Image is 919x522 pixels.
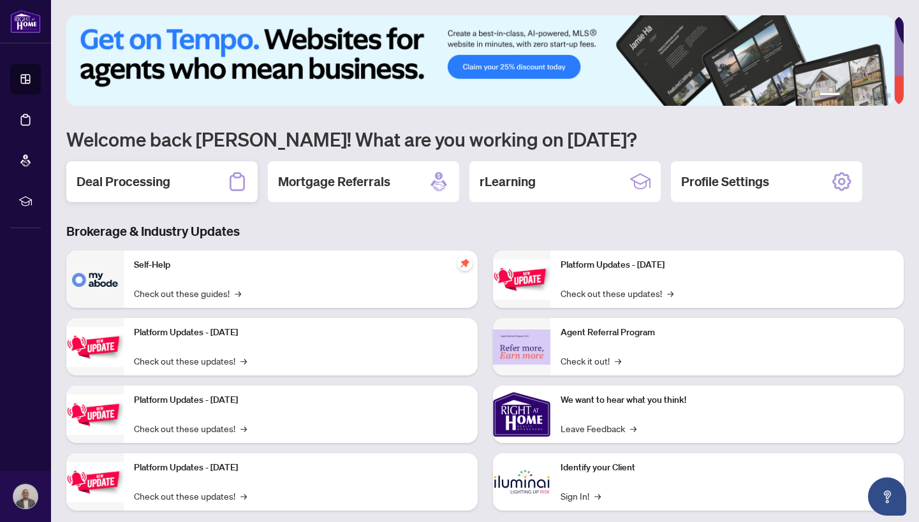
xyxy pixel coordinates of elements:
span: → [667,286,673,300]
h2: Mortgage Referrals [278,173,390,191]
img: Slide 0 [66,15,894,106]
p: Identify your Client [561,461,894,475]
img: Self-Help [66,250,124,308]
span: → [630,421,636,435]
span: → [240,421,247,435]
img: Platform Updates - July 8, 2025 [66,462,124,502]
img: logo [10,10,41,33]
p: Platform Updates - [DATE] [134,461,467,475]
button: 2 [845,93,850,98]
h2: rLearning [480,173,536,191]
button: 4 [865,93,871,98]
img: Identify your Client [493,453,550,511]
a: Check out these updates!→ [561,286,673,300]
a: Check out these updates!→ [134,489,247,503]
span: → [235,286,241,300]
img: Platform Updates - July 21, 2025 [66,395,124,435]
a: Sign In!→ [561,489,601,503]
p: Self-Help [134,258,467,272]
p: Platform Updates - [DATE] [134,393,467,407]
img: Platform Updates - September 16, 2025 [66,327,124,367]
a: Check out these updates!→ [134,421,247,435]
span: → [615,354,621,368]
img: Agent Referral Program [493,330,550,365]
a: Check out these guides!→ [134,286,241,300]
a: Check it out!→ [561,354,621,368]
p: Agent Referral Program [561,326,894,340]
a: Check out these updates!→ [134,354,247,368]
button: 5 [876,93,881,98]
h2: Deal Processing [77,173,170,191]
p: Platform Updates - [DATE] [561,258,894,272]
span: → [240,489,247,503]
span: → [594,489,601,503]
button: 1 [820,93,840,98]
img: Profile Icon [13,484,38,509]
img: Platform Updates - June 23, 2025 [493,259,550,300]
p: Platform Updates - [DATE] [134,326,467,340]
button: Open asap [868,477,906,516]
h2: Profile Settings [681,173,769,191]
button: 6 [886,93,891,98]
h3: Brokerage & Industry Updates [66,222,904,240]
img: We want to hear what you think! [493,386,550,443]
span: pushpin [457,256,473,271]
button: 3 [855,93,860,98]
span: → [240,354,247,368]
a: Leave Feedback→ [561,421,636,435]
h1: Welcome back [PERSON_NAME]! What are you working on [DATE]? [66,127,904,151]
p: We want to hear what you think! [561,393,894,407]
